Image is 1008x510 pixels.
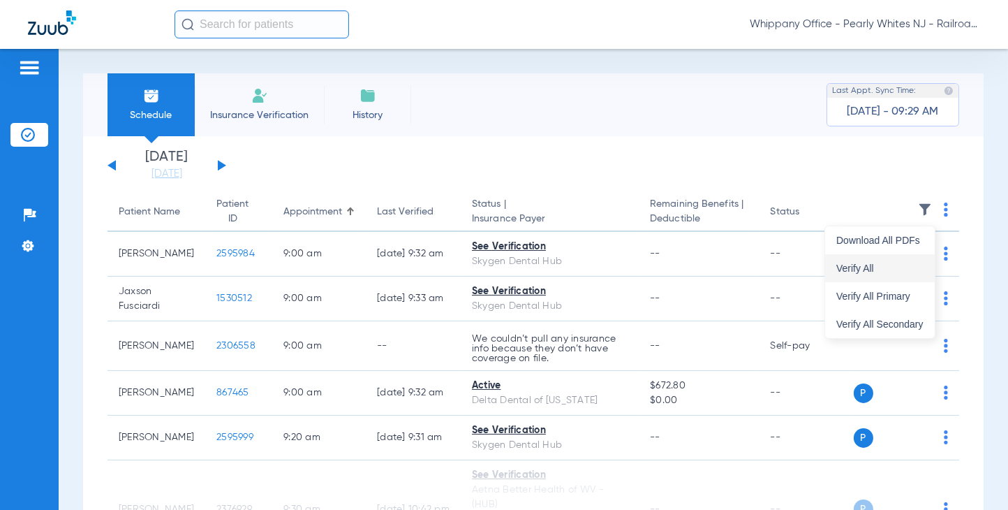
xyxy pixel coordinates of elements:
[836,235,924,245] span: Download All PDFs
[938,443,1008,510] iframe: Chat Widget
[836,263,924,273] span: Verify All
[836,319,924,329] span: Verify All Secondary
[836,291,924,301] span: Verify All Primary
